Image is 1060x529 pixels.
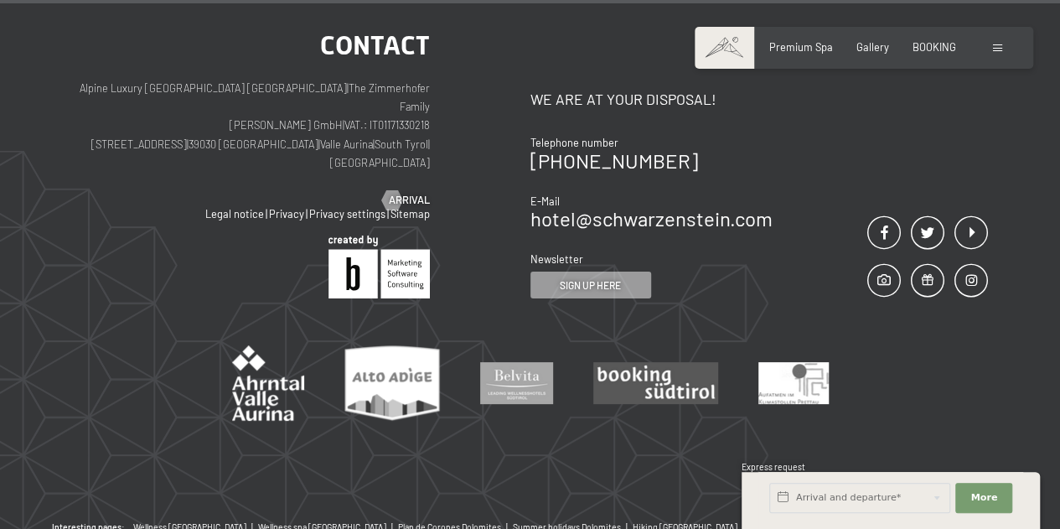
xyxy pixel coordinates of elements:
[328,236,430,298] img: Brandnamic GmbH | Leading Hospitality Solutions
[309,207,385,220] a: Privacy settings
[530,194,560,208] span: E-Mail
[428,137,430,151] span: |
[530,148,698,173] a: [PHONE_NUMBER]
[306,207,308,220] span: |
[913,40,956,54] a: BOOKING
[530,90,716,108] span: We are at your disposal!
[343,118,344,132] span: |
[318,137,320,151] span: |
[387,207,389,220] span: |
[769,40,833,54] a: Premium Spa
[530,206,773,231] a: hotel@schwarzenstein.com
[389,193,430,208] span: Arrival
[320,29,430,61] span: Contact
[205,207,264,220] a: Legal notice
[266,207,267,220] span: |
[530,136,618,149] span: Telephone number
[970,491,997,505] span: More
[560,278,621,293] span: Sign up here
[742,462,805,472] span: Express request
[347,81,349,95] span: |
[390,207,430,220] a: Sitemap
[73,79,430,173] p: Alpine Luxury [GEOGRAPHIC_DATA] [GEOGRAPHIC_DATA] The Zimmerhofer Family [PERSON_NAME] GmbH VAT.:...
[382,193,430,208] a: Arrival
[269,207,304,220] a: Privacy
[373,137,375,151] span: |
[187,137,189,151] span: |
[856,40,889,54] a: Gallery
[955,483,1012,513] button: More
[530,252,583,266] span: Newsletter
